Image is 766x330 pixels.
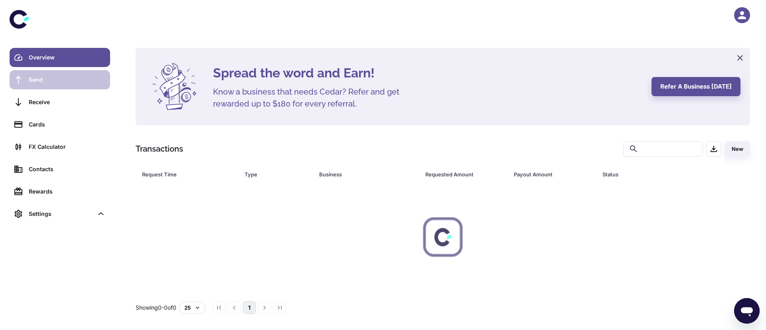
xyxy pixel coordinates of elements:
div: Send [29,75,105,84]
div: Request Time [142,169,225,180]
div: Type [245,169,299,180]
h1: Transactions [136,143,183,155]
h4: Spread the word and Earn! [213,63,642,83]
div: Settings [29,209,93,218]
iframe: Button to launch messaging window [734,298,760,324]
div: Status [602,169,707,180]
p: Showing 0-0 of 0 [136,303,176,312]
div: Overview [29,53,105,62]
a: FX Calculator [10,137,110,156]
div: FX Calculator [29,142,105,151]
button: New [725,141,750,157]
a: Overview [10,48,110,67]
div: Requested Amount [425,169,494,180]
div: Receive [29,98,105,107]
a: Cards [10,115,110,134]
button: Refer a business [DATE] [651,77,740,96]
div: Settings [10,204,110,223]
button: 25 [180,302,205,314]
span: Requested Amount [425,169,504,180]
a: Rewards [10,182,110,201]
span: Request Time [142,169,235,180]
a: Contacts [10,160,110,179]
div: Rewards [29,187,105,196]
span: Status [602,169,717,180]
div: Payout Amount [514,169,582,180]
button: page 1 [243,301,256,314]
div: Cards [29,120,105,129]
nav: pagination navigation [211,301,287,314]
div: Contacts [29,165,105,174]
span: Payout Amount [514,169,593,180]
a: Receive [10,93,110,112]
span: Type [245,169,309,180]
a: Send [10,70,110,89]
h5: Know a business that needs Cedar? Refer and get rewarded up to $180 for every referral. [213,86,413,110]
